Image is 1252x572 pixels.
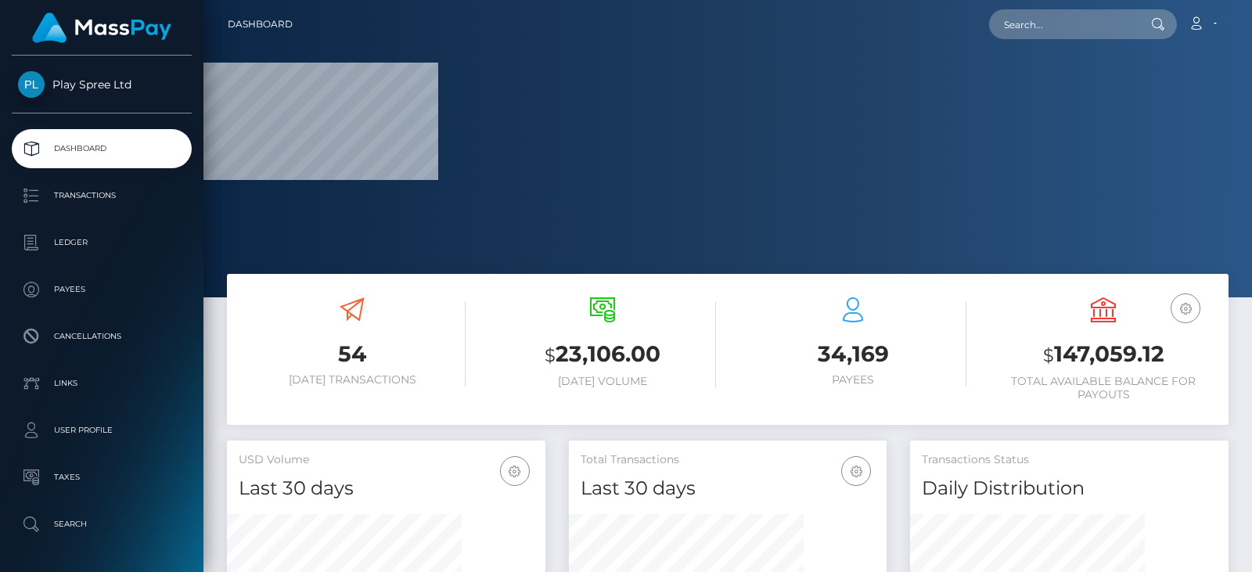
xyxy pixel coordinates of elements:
h4: Last 30 days [581,475,876,502]
p: Dashboard [18,137,185,160]
h3: 147,059.12 [990,339,1217,371]
p: Search [18,513,185,536]
a: Ledger [12,223,192,262]
img: Play Spree Ltd [18,71,45,98]
img: MassPay Logo [32,13,171,43]
small: $ [545,344,556,366]
h3: 54 [239,339,466,369]
span: Play Spree Ltd [12,77,192,92]
p: Links [18,372,185,395]
h3: 34,169 [739,339,966,369]
h6: Payees [739,373,966,387]
h3: 23,106.00 [489,339,716,371]
a: Dashboard [228,8,293,41]
p: Transactions [18,184,185,207]
h5: Total Transactions [581,452,876,468]
h5: Transactions Status [922,452,1217,468]
a: Links [12,364,192,403]
p: Payees [18,278,185,301]
h6: Total Available Balance for Payouts [990,375,1217,401]
p: User Profile [18,419,185,442]
h5: USD Volume [239,452,534,468]
a: Search [12,505,192,544]
p: Taxes [18,466,185,489]
p: Ledger [18,231,185,254]
a: Payees [12,270,192,309]
small: $ [1043,344,1054,366]
a: Cancellations [12,317,192,356]
a: Taxes [12,458,192,497]
h4: Daily Distribution [922,475,1217,502]
h6: [DATE] Transactions [239,373,466,387]
a: Transactions [12,176,192,215]
p: Cancellations [18,325,185,348]
a: Dashboard [12,129,192,168]
input: Search... [989,9,1136,39]
h4: Last 30 days [239,475,534,502]
h6: [DATE] Volume [489,375,716,388]
a: User Profile [12,411,192,450]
